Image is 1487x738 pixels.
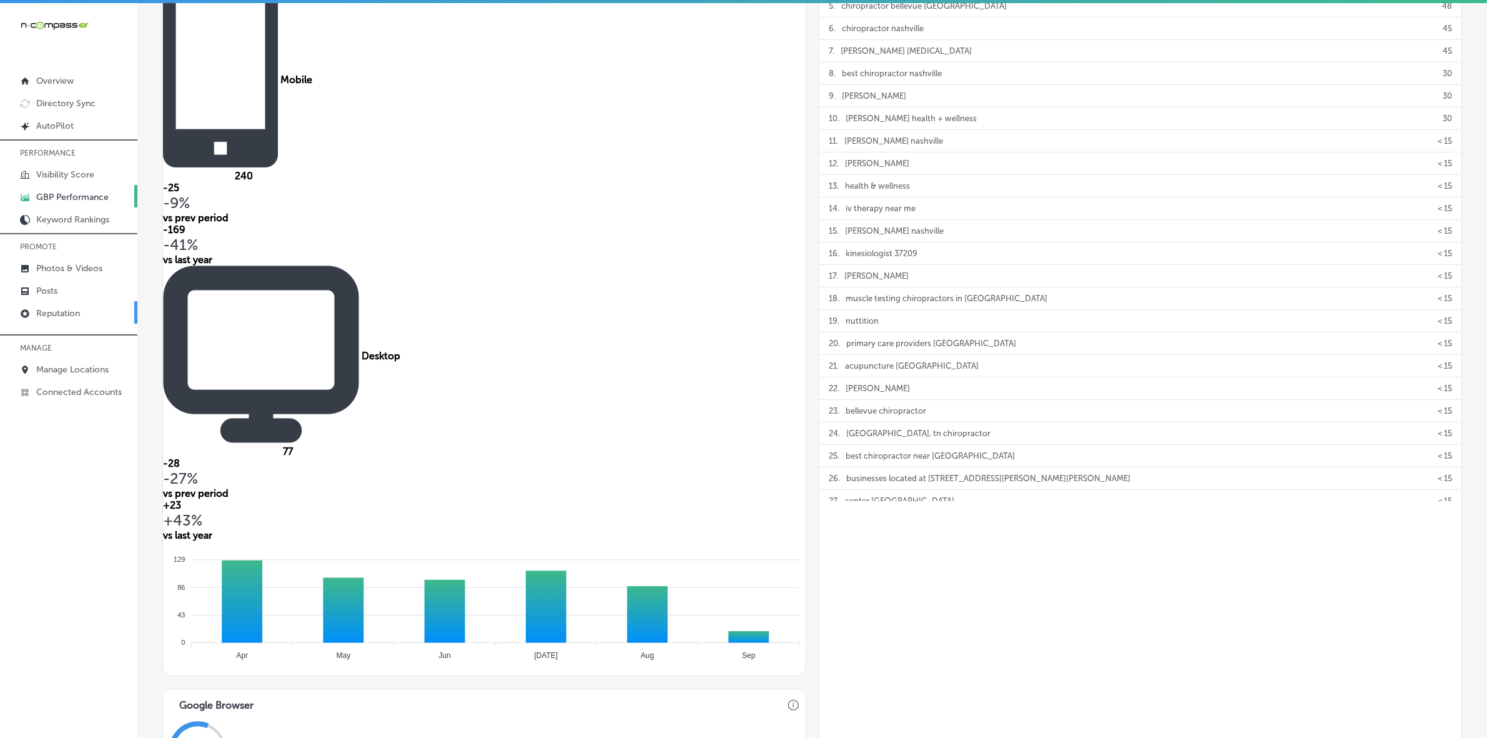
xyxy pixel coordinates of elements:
p: [PERSON_NAME] health + wellness [846,107,977,129]
p: 30 [1443,62,1452,84]
h3: Google Browser [169,689,264,715]
p: Overview [36,76,74,86]
p: Directory Sync [36,98,96,109]
p: 7 . [829,40,834,62]
p: [PERSON_NAME] nashville [845,220,944,242]
p: chiropractor nashville [842,17,924,39]
tspan: 129 [174,556,185,564]
span: -25 [163,182,179,194]
img: logo [163,266,359,443]
p: 17 . [829,265,838,287]
p: < 15 [1438,332,1452,354]
p: 8 . [829,62,836,84]
tspan: 86 [177,584,185,591]
p: [GEOGRAPHIC_DATA], tn chiropractor [846,422,991,444]
p: 22 . [829,377,839,399]
p: 25 . [829,445,839,467]
p: 9 . [829,85,836,107]
h2: -27 [163,469,485,487]
h2: -41 [163,236,485,254]
p: acupuncture [GEOGRAPHIC_DATA] [845,355,979,377]
p: Connected Accounts [36,387,122,397]
p: primary care providers [GEOGRAPHIC_DATA] [846,332,1016,354]
p: < 15 [1438,467,1452,489]
p: Manage Locations [36,364,109,375]
p: 16 . [829,242,839,264]
p: best chiropractor nashville [842,62,942,84]
p: < 15 [1438,422,1452,444]
img: 660ab0bf-5cc7-4cb8-ba1c-48b5ae0f18e60NCTV_CLogo_TV_Black_-500x88.png [20,19,89,31]
p: 11 . [829,130,838,152]
p: best chiropractor near [GEOGRAPHIC_DATA] [846,445,1015,467]
span: vs prev period [163,487,229,499]
p: [PERSON_NAME] [MEDICAL_DATA] [841,40,972,62]
tspan: 0 [181,639,185,647]
p: AutoPilot [36,121,74,131]
span: Mobile [280,74,312,86]
tspan: Aug [641,651,654,660]
p: 24 . [829,422,840,444]
p: 10 . [829,107,839,129]
p: 23 . [829,400,839,422]
p: center [GEOGRAPHIC_DATA] [845,490,954,512]
p: Keyword Rankings [36,214,109,225]
tspan: [DATE] [534,651,558,660]
p: 18 . [829,287,839,309]
p: Reputation [36,308,80,319]
p: < 15 [1438,242,1452,264]
p: health & wellness [845,175,910,197]
p: [PERSON_NAME] [844,265,909,287]
span: % [191,511,202,529]
span: Desktop [362,350,400,362]
span: vs last year [163,254,212,266]
span: -169 [163,224,185,236]
p: nuttition [846,310,879,332]
p: < 15 [1438,175,1452,197]
p: 13 . [829,175,839,197]
span: 77 [283,446,293,457]
p: < 15 [1438,400,1452,422]
p: [PERSON_NAME] nashville [844,130,943,152]
span: -28 [163,457,180,469]
p: < 15 [1438,152,1452,174]
p: 30 [1443,107,1452,129]
p: GBP Performance [36,192,109,202]
p: 14 . [829,197,839,219]
p: [PERSON_NAME] [842,85,906,107]
span: +23 [163,499,181,511]
tspan: Apr [236,651,248,660]
span: vs prev period [163,212,229,224]
p: < 15 [1438,197,1452,219]
h2: +43 [163,511,485,529]
p: < 15 [1438,310,1452,332]
p: businesses located at [STREET_ADDRESS][PERSON_NAME][PERSON_NAME] [846,467,1130,489]
p: < 15 [1438,265,1452,287]
span: % [187,469,198,487]
p: < 15 [1438,287,1452,309]
p: 21 . [829,355,839,377]
p: 45 [1443,40,1452,62]
p: < 15 [1438,220,1452,242]
p: 12 . [829,152,839,174]
p: 27 . [829,490,839,512]
tspan: 43 [177,612,185,619]
p: Posts [36,286,57,296]
p: [PERSON_NAME] [846,377,910,399]
span: 240 [235,170,253,182]
tspan: Jun [438,651,450,660]
tspan: May [337,651,351,660]
p: 30 [1443,85,1452,107]
p: < 15 [1438,445,1452,467]
tspan: Sep [742,651,756,660]
p: Photos & Videos [36,263,102,274]
span: vs last year [163,529,212,541]
p: 26 . [829,467,840,489]
p: 15 . [829,220,839,242]
p: bellevue chiropractor [846,400,926,422]
p: 45 [1443,17,1452,39]
p: Visibility Score [36,169,94,180]
span: % [179,194,190,212]
p: muscle testing chiropractors in [GEOGRAPHIC_DATA] [846,287,1047,309]
p: iv therapy near me [846,197,916,219]
p: < 15 [1438,377,1452,399]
